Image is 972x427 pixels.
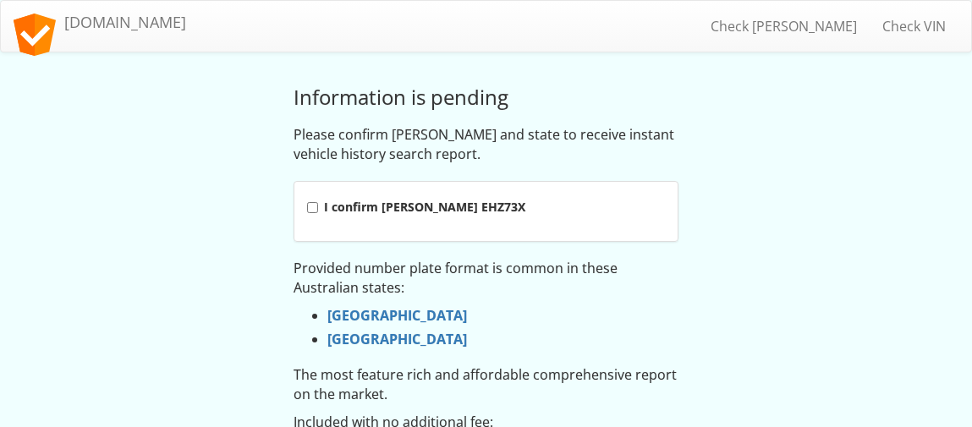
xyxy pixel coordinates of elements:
[698,5,870,47] a: Check [PERSON_NAME]
[327,306,467,325] a: [GEOGRAPHIC_DATA]
[307,202,318,213] input: I confirm [PERSON_NAME] EHZ73X
[324,199,525,215] strong: I confirm [PERSON_NAME] EHZ73X
[294,125,678,164] p: Please confirm [PERSON_NAME] and state to receive instant vehicle history search report.
[294,259,678,298] p: Provided number plate format is common in these Australian states:
[14,14,56,56] img: logo.svg
[294,365,678,404] p: The most feature rich and affordable comprehensive report on the market.
[870,5,958,47] a: Check VIN
[327,330,467,348] a: [GEOGRAPHIC_DATA]
[1,1,199,43] a: [DOMAIN_NAME]
[294,86,678,108] h3: Information is pending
